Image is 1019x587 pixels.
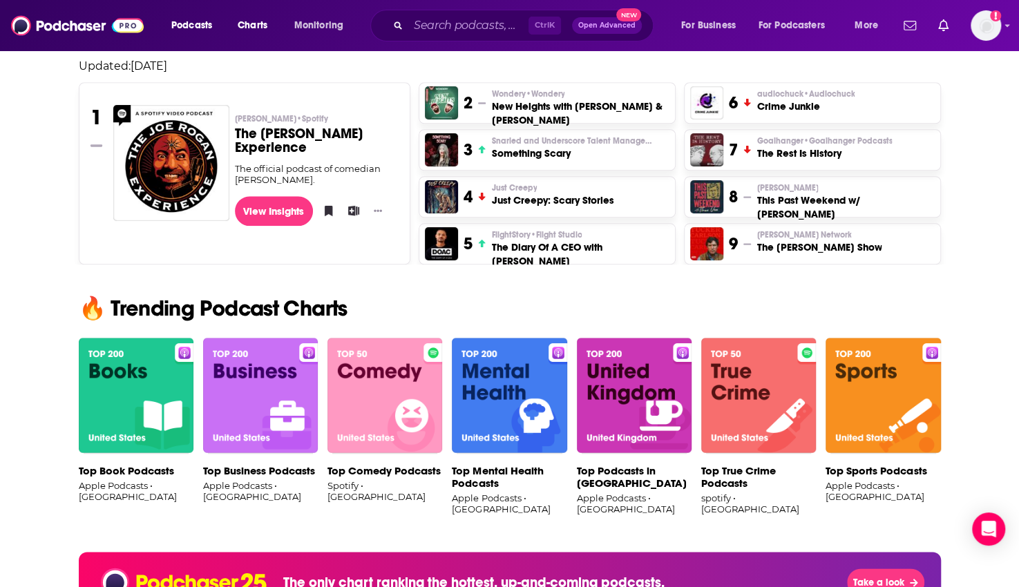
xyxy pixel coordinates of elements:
[171,16,212,35] span: Podcasts
[452,338,566,519] a: banner-Top Mental Health PodcastsTop Mental Health PodcastsApple Podcasts • [GEOGRAPHIC_DATA]
[113,105,229,220] a: The Joe Rogan Experience
[425,133,458,166] a: Something Scary
[491,88,564,99] span: Wondery
[701,338,816,519] a: banner-Top True Crime PodcastsTop True Crime Podcastsspotify • [GEOGRAPHIC_DATA]
[327,480,442,502] p: Spotify • [GEOGRAPHIC_DATA]
[578,22,636,29] span: Open Advanced
[756,135,892,160] a: Goalhanger•Goalhanger PodcastsThe Rest Is History
[294,16,343,35] span: Monitoring
[756,229,882,240] p: Tucker Carlson Network
[577,492,692,514] p: Apple Podcasts • [GEOGRAPHIC_DATA]
[750,15,845,37] button: open menu
[452,465,566,490] p: Top Mental Health Podcasts
[690,180,723,213] img: This Past Weekend w/ Theo Von
[425,180,458,213] a: Just Creepy: Scary Stories
[756,88,855,99] span: audiochuck
[491,135,657,160] a: Snarled and Underscore Talent ManagementSomething Scary
[491,193,613,207] h3: Just Creepy: Scary Stories
[972,512,1005,546] div: Open Intercom Messenger
[203,465,318,477] p: Top Business Podcasts
[238,16,267,35] span: Charts
[235,163,399,185] div: The official podcast of comedian [PERSON_NAME].
[91,105,102,130] h3: 1
[756,229,882,254] a: [PERSON_NAME] NetworkThe [PERSON_NAME] Show
[690,86,723,119] a: Crime Junkie
[203,338,318,454] img: banner-Top Business Podcasts
[756,88,855,113] a: audiochuck•AudiochuckCrime Junkie
[971,10,1001,41] button: Show profile menu
[425,86,458,119] img: New Heights with Jason & Travis Kelce
[327,338,442,519] a: banner-Top Comedy PodcastsTop Comedy PodcastsSpotify • [GEOGRAPHIC_DATA]
[756,99,855,113] h3: Crime Junkie
[756,135,892,146] span: Goalhanger
[577,338,692,519] a: banner-Top Podcasts in United KingdomTop Podcasts in [GEOGRAPHIC_DATA]Apple Podcasts • [GEOGRAPHI...
[855,16,878,35] span: More
[79,338,193,454] img: banner-Top Book Podcasts
[690,133,723,166] a: The Rest Is History
[729,186,738,207] h3: 8
[491,182,537,193] span: Just Creepy
[528,17,561,35] span: Ctrl K
[971,10,1001,41] span: Logged in as evankrask
[701,492,816,514] p: spotify • [GEOGRAPHIC_DATA]
[803,89,855,99] span: • Audiochuck
[464,186,473,207] h3: 4
[826,338,940,519] a: banner-Top Sports PodcastsTop Sports PodcastsApple Podcasts • [GEOGRAPHIC_DATA]
[452,338,566,454] img: banner-Top Mental Health Podcasts
[464,139,473,160] h3: 3
[79,338,193,519] a: banner-Top Book PodcastsTop Book PodcastsApple Podcasts • [GEOGRAPHIC_DATA]
[577,465,692,490] p: Top Podcasts in [GEOGRAPHIC_DATA]
[383,10,667,41] div: Search podcasts, credits, & more...
[343,200,357,221] button: Add to List
[491,88,669,127] a: Wondery•WonderyNew Heights with [PERSON_NAME] & [PERSON_NAME]
[756,193,934,221] h3: This Past Weekend w/ [PERSON_NAME]
[68,59,952,73] p: Updated: [DATE]
[577,338,692,454] img: banner-Top Podcasts in United Kingdom
[491,135,657,146] p: Snarled and Underscore Talent Management • Studio 71
[756,240,882,254] h3: The [PERSON_NAME] Show
[756,182,818,193] span: [PERSON_NAME]
[68,298,952,320] h2: 🔥 Trending Podcast Charts
[681,16,736,35] span: For Business
[235,127,399,155] h3: The [PERSON_NAME] Experience
[491,146,657,160] h3: Something Scary
[491,182,613,193] p: Just Creepy
[898,14,922,37] a: Show notifications dropdown
[990,10,1001,21] svg: Add a profile image
[826,465,940,477] p: Top Sports Podcasts
[971,10,1001,41] img: User Profile
[162,15,230,37] button: open menu
[491,182,613,207] a: Just CreepyJust Creepy: Scary Stories
[235,113,399,124] p: Joe Rogan • Spotify
[491,229,582,240] span: FlightStory
[425,227,458,260] img: The Diary Of A CEO with Steven Bartlett
[826,338,940,454] img: banner-Top Sports Podcasts
[729,93,738,113] h3: 6
[491,88,669,99] p: Wondery • Wondery
[701,465,816,490] p: Top True Crime Podcasts
[235,196,313,226] a: View Insights
[690,227,723,260] img: The Tucker Carlson Show
[826,480,940,502] p: Apple Podcasts • [GEOGRAPHIC_DATA]
[759,16,825,35] span: For Podcasters
[464,233,473,254] h3: 5
[229,15,276,37] a: Charts
[756,229,851,240] span: [PERSON_NAME] Network
[464,93,473,113] h3: 2
[11,12,144,39] img: Podchaser - Follow, Share and Rate Podcasts
[203,480,318,502] p: Apple Podcasts • [GEOGRAPHIC_DATA]
[452,492,566,514] p: Apple Podcasts • [GEOGRAPHIC_DATA]
[616,8,641,21] span: New
[113,105,229,221] img: The Joe Rogan Experience
[525,89,564,99] span: • Wondery
[79,465,193,477] p: Top Book Podcasts
[933,14,954,37] a: Show notifications dropdown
